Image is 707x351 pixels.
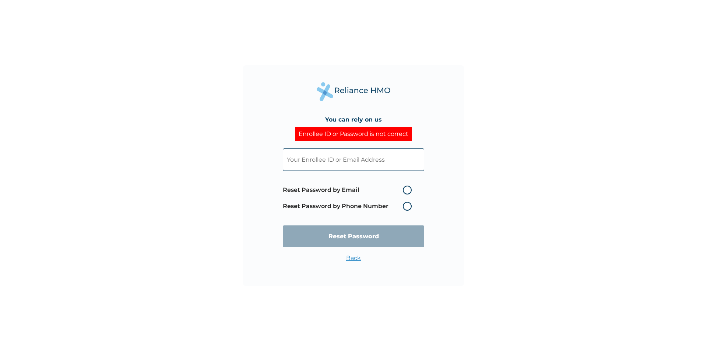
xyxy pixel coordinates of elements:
[283,225,424,247] input: Reset Password
[283,186,415,194] label: Reset Password by Email
[295,127,412,141] div: Enrollee ID or Password is not correct
[325,116,382,123] h4: You can rely on us
[317,82,390,101] img: Reliance Health's Logo
[346,255,361,262] a: Back
[283,182,415,214] span: Password reset method
[283,202,415,211] label: Reset Password by Phone Number
[283,148,424,171] input: Your Enrollee ID or Email Address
